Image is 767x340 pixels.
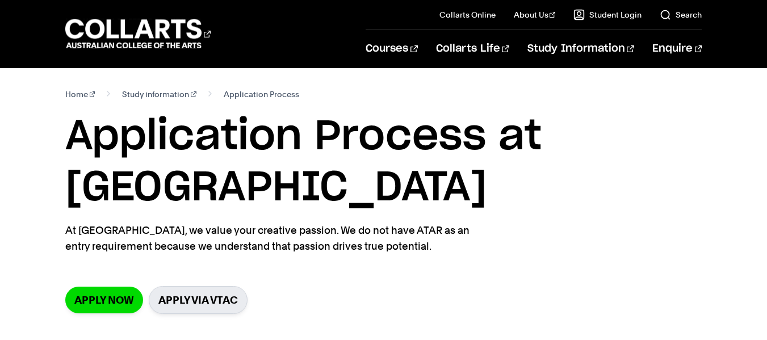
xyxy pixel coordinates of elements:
a: Collarts Online [439,9,496,20]
div: Go to homepage [65,18,211,50]
a: Student Login [573,9,642,20]
a: Apply now [65,287,143,313]
a: Courses [366,30,417,68]
a: About Us [514,9,556,20]
a: Home [65,86,95,102]
a: Enquire [652,30,702,68]
a: Apply via VTAC [149,286,248,314]
a: Search [660,9,702,20]
p: At [GEOGRAPHIC_DATA], we value your creative passion. We do not have ATAR as an entry requirement... [65,223,480,254]
span: Application Process [224,86,299,102]
h1: Application Process at [GEOGRAPHIC_DATA] [65,111,702,213]
a: Study information [122,86,196,102]
a: Study Information [527,30,634,68]
a: Collarts Life [436,30,509,68]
